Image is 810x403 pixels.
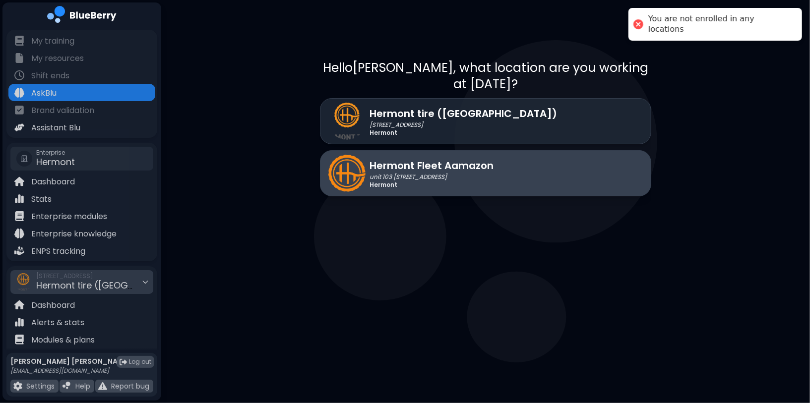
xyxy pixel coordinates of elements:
img: file icon [14,335,24,345]
p: ENPS tracking [31,245,85,257]
img: file icon [14,53,24,63]
img: company thumbnail [328,103,366,140]
div: You are not enrolled in any locations [648,14,792,35]
p: Hermont tire ([GEOGRAPHIC_DATA]) [370,106,557,121]
span: [STREET_ADDRESS] [36,272,135,280]
img: file icon [62,382,71,391]
p: Report bug [111,382,149,391]
p: [PERSON_NAME] [PERSON_NAME] [10,357,131,366]
p: [STREET_ADDRESS] [370,121,557,129]
img: file icon [14,317,24,327]
span: Hermont [36,156,75,168]
p: Dashboard [31,176,75,188]
img: file icon [14,300,24,310]
img: file icon [14,211,24,221]
img: file icon [14,105,24,115]
p: Alerts & stats [31,317,84,329]
img: logout [120,358,127,366]
img: file icon [14,122,24,132]
img: file icon [14,70,24,80]
p: Assistant Blu [31,122,80,134]
p: Stats [31,193,52,205]
img: file icon [14,36,24,46]
p: My resources [31,53,84,64]
p: Hermont [370,129,557,137]
p: Hermont [370,181,494,189]
p: [EMAIL_ADDRESS][DOMAIN_NAME] [10,367,131,375]
p: Hermont Fleet Aamazon [370,158,494,173]
p: Modules & plans [31,334,95,346]
img: file icon [14,246,24,256]
p: Settings [26,382,55,391]
p: Help [75,382,90,391]
p: Brand validation [31,105,94,116]
img: file icon [14,88,24,98]
p: Dashboard [31,299,75,311]
img: file icon [14,229,24,238]
a: company thumbnailHermont tire ([GEOGRAPHIC_DATA])[STREET_ADDRESS]Hermont [320,98,651,144]
span: Enterprise [36,149,75,157]
img: file icon [98,382,107,391]
p: unit 103 [STREET_ADDRESS] [370,173,494,181]
p: Enterprise knowledge [31,228,117,240]
p: My training [31,35,74,47]
a: company thumbnailHermont Fleet Aamazonunit 103 [STREET_ADDRESS]Hermont [320,150,651,196]
span: Log out [129,358,151,366]
p: Hello [PERSON_NAME] , what location are you working at [DATE]? [320,59,651,92]
img: company thumbnail [14,273,32,291]
p: Shift ends [31,70,69,82]
img: company logo [47,6,117,26]
img: file icon [14,176,24,186]
p: Enterprise modules [31,211,107,223]
img: company thumbnail [328,155,366,192]
p: AskBlu [31,87,57,99]
img: file icon [13,382,22,391]
img: file icon [14,194,24,204]
span: Hermont tire ([GEOGRAPHIC_DATA]) [36,279,198,291]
